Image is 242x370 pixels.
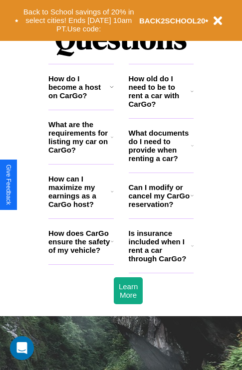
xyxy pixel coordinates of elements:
h3: What are the requirements for listing my car on CarGo? [48,120,111,154]
h3: How old do I need to be to rent a car with CarGo? [129,74,191,108]
b: BACK2SCHOOL20 [139,16,206,25]
h3: Can I modify or cancel my CarGo reservation? [129,183,191,208]
h3: How do I become a host on CarGo? [48,74,110,100]
h3: How can I maximize my earnings as a CarGo host? [48,175,111,208]
h3: Is insurance included when I rent a car through CarGo? [129,229,191,263]
div: Open Intercom Messenger [10,336,34,360]
div: Give Feedback [5,165,12,205]
h3: What documents do I need to provide when renting a car? [129,129,192,163]
h3: How does CarGo ensure the safety of my vehicle? [48,229,111,254]
button: Back to School savings of 20% in select cities! Ends [DATE] 10am PT.Use code: [18,5,139,36]
button: Learn More [114,277,143,304]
